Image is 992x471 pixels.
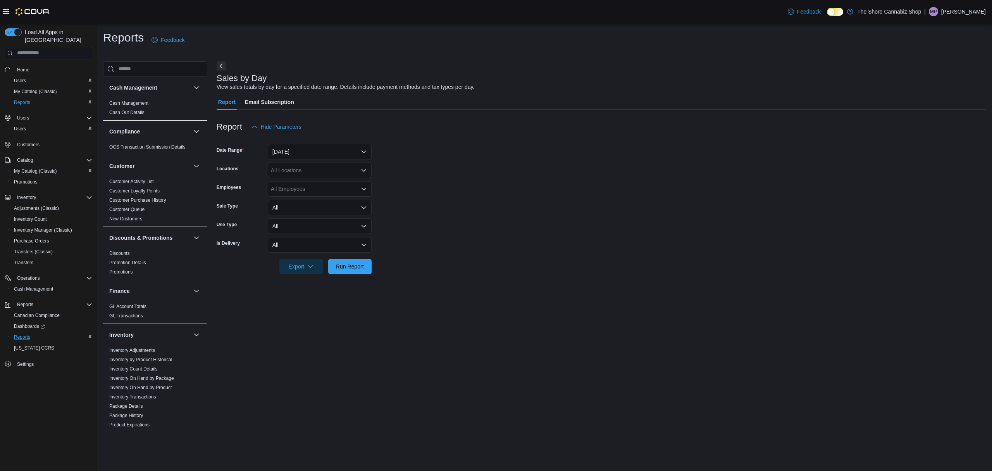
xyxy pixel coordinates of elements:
[22,28,92,44] span: Load All Apps in [GEOGRAPHIC_DATA]
[103,99,207,120] div: Cash Management
[268,200,372,215] button: All
[109,403,143,409] a: Package Details
[109,128,190,135] button: Compliance
[217,74,267,83] h3: Sales by Day
[11,247,56,256] a: Transfers (Classic)
[268,237,372,253] button: All
[14,260,33,266] span: Transfers
[148,32,188,48] a: Feedback
[17,194,36,201] span: Inventory
[109,304,146,309] a: GL Account Totals
[109,331,190,339] button: Inventory
[109,313,143,319] a: GL Transactions
[14,300,92,309] span: Reports
[11,124,92,133] span: Users
[8,214,95,225] button: Inventory Count
[361,167,367,173] button: Open list of options
[109,413,143,418] a: Package History
[109,422,150,428] span: Product Expirations
[103,177,207,227] div: Customer
[109,234,172,242] h3: Discounts & Promotions
[109,84,190,92] button: Cash Management
[11,284,56,294] a: Cash Management
[109,162,190,170] button: Customer
[103,30,144,45] h1: Reports
[14,286,53,292] span: Cash Management
[217,240,240,246] label: Is Delivery
[8,235,95,246] button: Purchase Orders
[14,249,53,255] span: Transfers (Classic)
[218,94,236,110] span: Report
[217,122,242,132] h3: Report
[11,76,29,85] a: Users
[217,222,237,228] label: Use Type
[109,348,155,353] a: Inventory Adjustments
[14,238,49,244] span: Purchase Orders
[109,216,142,222] a: New Customers
[924,7,926,16] p: |
[8,123,95,134] button: Users
[109,422,150,428] a: Product Expirations
[109,260,146,266] span: Promotion Details
[11,204,92,213] span: Adjustments (Classic)
[14,78,26,84] span: Users
[2,358,95,369] button: Settings
[11,322,92,331] span: Dashboards
[103,249,207,280] div: Discounts & Promotions
[15,8,50,16] img: Cova
[192,233,201,242] button: Discounts & Promotions
[11,87,60,96] a: My Catalog (Classic)
[109,188,160,194] a: Customer Loyalty Points
[109,269,133,275] span: Promotions
[14,113,92,123] span: Users
[2,64,95,75] button: Home
[14,156,92,165] span: Catalog
[14,205,59,211] span: Adjustments (Classic)
[11,332,33,342] a: Reports
[857,7,921,16] p: The Shore Cannabiz Shop
[8,310,95,321] button: Canadian Compliance
[17,157,33,163] span: Catalog
[11,343,57,353] a: [US_STATE] CCRS
[14,193,39,202] button: Inventory
[109,234,190,242] button: Discounts & Promotions
[8,97,95,108] button: Reports
[109,100,148,106] a: Cash Management
[11,76,92,85] span: Users
[14,140,92,149] span: Customers
[14,274,92,283] span: Operations
[14,113,32,123] button: Users
[109,313,143,319] span: GL Transactions
[261,123,301,131] span: Hide Parameters
[11,98,92,107] span: Reports
[217,83,475,91] div: View sales totals by day for a specified date range. Details include payment methods and tax type...
[827,8,843,16] input: Dark Mode
[109,357,172,362] a: Inventory by Product Historical
[109,269,133,275] a: Promotions
[11,177,92,187] span: Promotions
[8,257,95,268] button: Transfers
[328,259,372,274] button: Run Report
[192,161,201,171] button: Customer
[109,331,134,339] h3: Inventory
[11,166,60,176] a: My Catalog (Classic)
[109,216,142,222] span: New Customers
[217,166,239,172] label: Locations
[109,179,154,184] a: Customer Activity List
[109,197,166,203] span: Customer Purchase History
[11,258,92,267] span: Transfers
[17,67,29,73] span: Home
[8,86,95,97] button: My Catalog (Classic)
[109,376,174,381] a: Inventory On Hand by Package
[2,299,95,310] button: Reports
[11,98,33,107] a: Reports
[14,168,57,174] span: My Catalog (Classic)
[109,357,172,363] span: Inventory by Product Historical
[109,178,154,185] span: Customer Activity List
[217,61,226,71] button: Next
[192,286,201,296] button: Finance
[8,166,95,177] button: My Catalog (Classic)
